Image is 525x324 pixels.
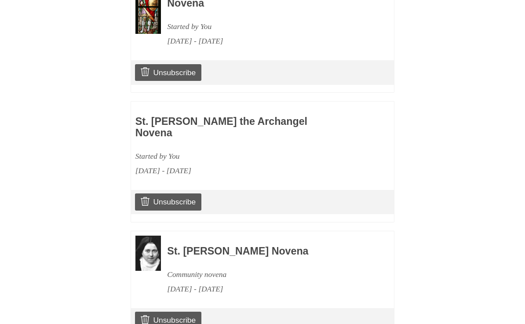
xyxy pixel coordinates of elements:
[167,282,370,296] div: [DATE] - [DATE]
[135,193,201,210] a: Unsubscribe
[135,116,339,138] h3: St. [PERSON_NAME] the Archangel Novena
[167,19,370,34] div: Started by You
[135,149,339,164] div: Started by You
[167,267,370,282] div: Community novena
[135,164,339,178] div: [DATE] - [DATE]
[167,34,370,48] div: [DATE] - [DATE]
[135,236,161,271] img: Novena image
[135,64,201,81] a: Unsubscribe
[167,246,370,257] h3: St. [PERSON_NAME] Novena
